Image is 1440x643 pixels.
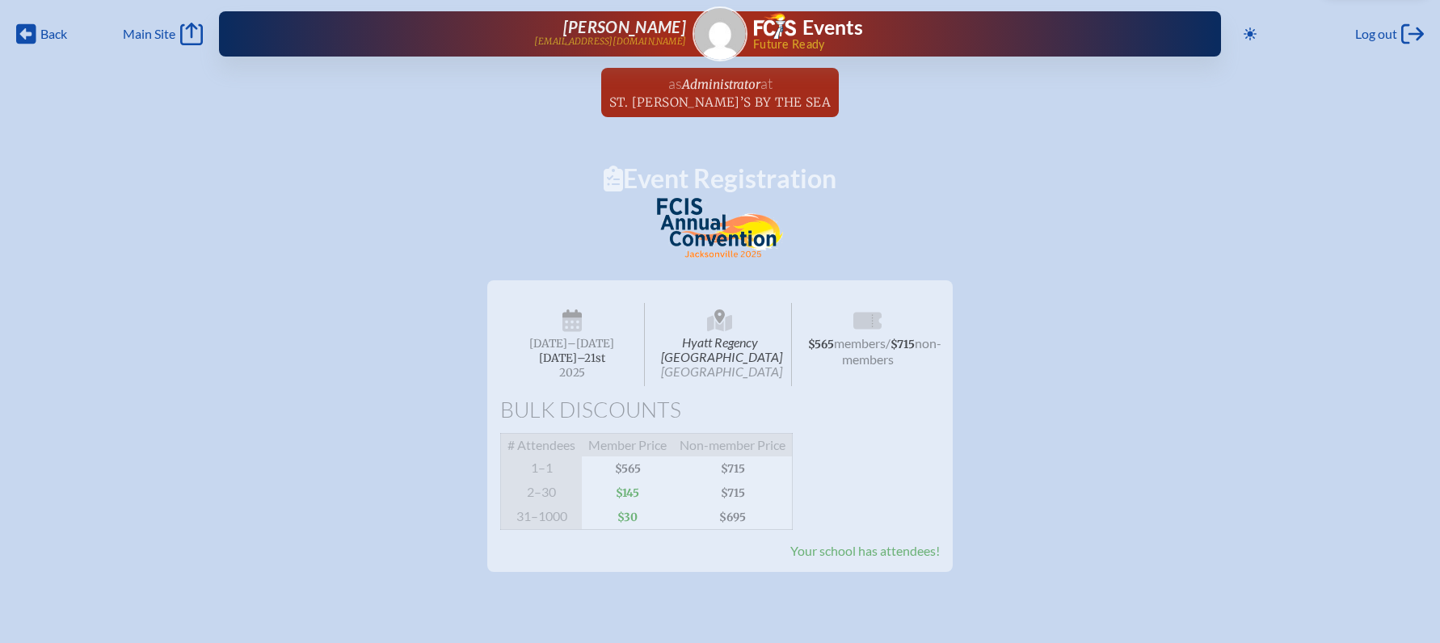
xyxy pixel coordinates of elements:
[500,399,940,421] h1: Bulk Discounts
[603,68,837,117] a: asAdministratoratSt. [PERSON_NAME]’s By the Sea
[842,335,942,367] span: non-members
[753,39,1170,50] span: Future Ready
[582,505,673,530] span: $30
[694,8,746,60] img: Gravatar
[582,456,673,481] span: $565
[754,13,1169,50] div: FCIS Events — Future ready
[648,303,793,386] span: Hyatt Regency [GEOGRAPHIC_DATA]
[123,23,202,45] a: Main Site
[501,505,583,530] span: 31–1000
[567,337,614,351] span: –[DATE]
[673,481,793,505] span: $715
[673,456,793,481] span: $715
[682,77,760,92] span: Administrator
[760,74,773,92] span: at
[501,456,583,481] span: 1–1
[673,434,793,457] span: Non-member Price
[529,337,567,351] span: [DATE]
[582,434,673,457] span: Member Price
[534,36,686,47] p: [EMAIL_ADDRESS][DOMAIN_NAME]
[754,13,863,42] a: FCIS LogoEvents
[40,26,67,42] span: Back
[539,351,605,365] span: [DATE]–⁠21st
[661,364,782,379] span: [GEOGRAPHIC_DATA]
[802,18,863,38] h1: Events
[501,434,583,457] span: # Attendees
[668,74,682,92] span: as
[693,6,747,61] a: Gravatar
[501,481,583,505] span: 2–30
[754,13,796,39] img: Florida Council of Independent Schools
[834,335,886,351] span: members
[790,543,940,558] span: Your school has attendees!
[657,198,783,258] img: FCIS Convention 2025
[609,95,831,110] span: St. [PERSON_NAME]’s By the Sea
[563,17,686,36] span: [PERSON_NAME]
[123,26,175,42] span: Main Site
[808,338,834,351] span: $565
[891,338,915,351] span: $715
[1355,26,1397,42] span: Log out
[673,505,793,530] span: $695
[582,481,673,505] span: $145
[513,367,631,379] span: 2025
[271,18,686,50] a: [PERSON_NAME][EMAIL_ADDRESS][DOMAIN_NAME]
[886,335,891,351] span: /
